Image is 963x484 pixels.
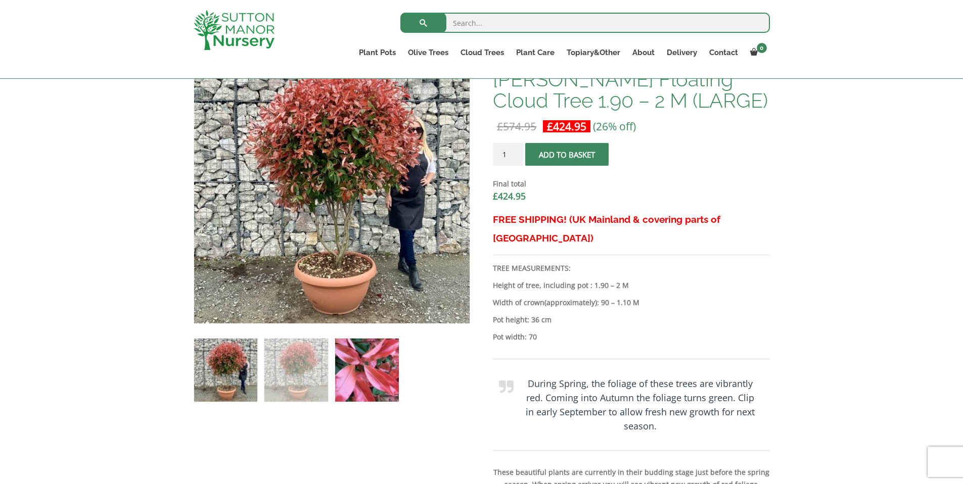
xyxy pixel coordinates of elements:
a: Plant Pots [353,45,402,60]
h3: FREE SHIPPING! (UK Mainland & covering parts of [GEOGRAPHIC_DATA]) [493,210,769,248]
bdi: 424.95 [493,190,526,202]
a: About [626,45,661,60]
strong: Pot width: 70 [493,332,537,342]
img: Photinia Red Robin Floating Cloud Tree 1.90 - 2 M (LARGE) - Image 3 [335,338,398,402]
b: (approximately) [544,298,597,307]
span: (26% off) [593,119,636,133]
dt: Final total [493,178,769,190]
a: Olive Trees [402,45,454,60]
strong: Width of crown : 90 – 1.10 M [493,298,639,307]
span: £ [497,119,503,133]
span: £ [493,190,498,202]
a: 0 [744,45,770,60]
img: logo [194,10,274,50]
bdi: 574.95 [497,119,536,133]
bdi: 424.95 [547,119,586,133]
img: Photinia Red Robin Floating Cloud Tree 1.90 - 2 M (LARGE) - Image 2 [264,338,328,402]
h1: Photinia Red [PERSON_NAME] Floating Cloud Tree 1.90 – 2 M (LARGE) [493,47,769,111]
a: Delivery [661,45,703,60]
a: Topiary&Other [561,45,626,60]
span: £ [547,119,553,133]
span: 0 [757,43,767,53]
input: Search... [400,13,770,33]
input: Product quantity [493,143,523,166]
a: Plant Care [510,45,561,60]
b: Height of tree, including pot : 1.90 – 2 M [493,280,629,290]
img: Photinia Red Robin Floating Cloud Tree 1.90 - 2 M (LARGE) [194,338,257,402]
button: Add to basket [525,143,609,166]
a: Cloud Trees [454,45,510,60]
a: Contact [703,45,744,60]
strong: Pot height: 36 cm [493,315,552,324]
strong: TREE MEASUREMENTS: [493,263,571,273]
b: During Spring, the foliage of these trees are vibrantly red. Coming into Autumn the foliage turns... [526,377,755,432]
